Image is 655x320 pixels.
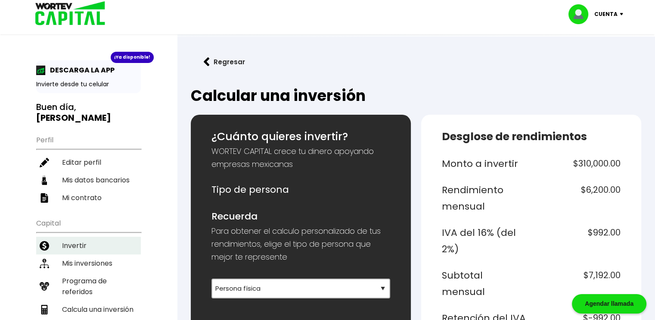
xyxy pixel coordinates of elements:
[534,182,621,214] h6: $6,200.00
[211,145,390,171] p: WORTEV CAPITAL crece tu dinero apoyando empresas mexicanas
[534,267,621,300] h6: $7,192.00
[36,102,141,123] h3: Buen día,
[36,130,141,207] ul: Perfil
[36,154,141,171] a: Editar perfil
[36,112,111,124] b: [PERSON_NAME]
[40,305,49,314] img: calculadora-icon.17d418c4.svg
[36,237,141,254] a: Invertir
[204,57,210,66] img: flecha izquierda
[40,158,49,167] img: editar-icon.952d3147.svg
[442,156,528,172] h6: Monto a invertir
[40,176,49,185] img: datos-icon.10cf9172.svg
[191,50,258,73] button: Regresar
[36,189,141,207] a: Mi contrato
[442,182,528,214] h6: Rendimiento mensual
[36,80,141,89] p: Invierte desde tu celular
[572,294,646,314] div: Agendar llamada
[46,65,115,75] p: DESCARGA LA APP
[594,8,618,21] p: Cuenta
[111,52,154,63] div: ¡Ya disponible!
[191,87,641,104] h2: Calcular una inversión
[618,13,629,16] img: icon-down
[534,156,621,172] h6: $310,000.00
[36,254,141,272] a: Mis inversiones
[191,50,641,73] a: flecha izquierdaRegresar
[211,208,390,225] h6: Recuerda
[36,171,141,189] a: Mis datos bancarios
[211,225,390,264] p: Para obtener el calculo personalizado de tus rendimientos, elige el tipo de persona que mejor te ...
[40,193,49,203] img: contrato-icon.f2db500c.svg
[442,267,528,300] h6: Subtotal mensual
[40,259,49,268] img: inversiones-icon.6695dc30.svg
[534,225,621,257] h6: $992.00
[40,282,49,291] img: recomiendanos-icon.9b8e9327.svg
[442,225,528,257] h6: IVA del 16% (del 2%)
[36,301,141,318] a: Calcula una inversión
[442,129,621,145] h5: Desglose de rendimientos
[568,4,594,24] img: profile-image
[36,66,46,75] img: app-icon
[211,182,390,198] h6: Tipo de persona
[36,272,141,301] a: Programa de referidos
[211,129,390,145] h5: ¿Cuánto quieres invertir?
[40,241,49,251] img: invertir-icon.b3b967d7.svg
